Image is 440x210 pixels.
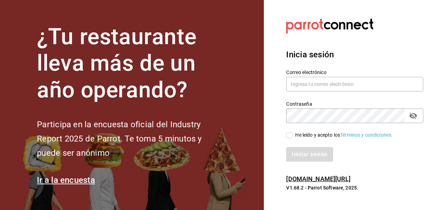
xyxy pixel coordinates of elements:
h1: ¿Tu restaurante lleva más de un año operando? [37,24,225,104]
input: Ingresa tu correo electrónico [286,77,423,91]
button: passwordField [407,110,419,122]
h2: Participa en la encuesta oficial del Industry Report 2025 de Parrot. Te toma 5 minutos y puede se... [37,118,225,160]
a: Ir a la encuesta [37,175,95,185]
p: V1.68.2 - Parrot Software, 2025. [286,184,423,191]
label: Contraseña [286,101,423,106]
a: Términos y condiciones. [340,132,393,138]
h3: Inicia sesión [286,48,423,61]
div: He leído y acepto los [295,131,393,139]
label: Correo electrónico [286,70,423,74]
a: [DOMAIN_NAME][URL] [286,175,350,183]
